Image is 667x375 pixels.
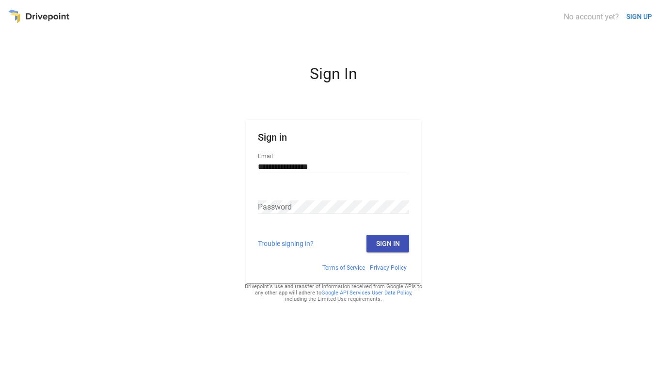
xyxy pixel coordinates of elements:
button: Sign In [366,235,409,252]
button: SIGN UP [622,8,656,26]
div: Drivepoint's use and transfer of information received from Google APIs to any other app will adhe... [244,283,423,302]
h1: Sign in [258,131,409,151]
a: Privacy Policy [370,264,407,271]
div: Sign In [217,65,450,91]
div: No account yet? [564,12,619,21]
a: Google API Services User Data Policy [321,290,411,296]
a: Terms of Service [322,264,365,271]
a: Trouble signing in? [258,240,314,247]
